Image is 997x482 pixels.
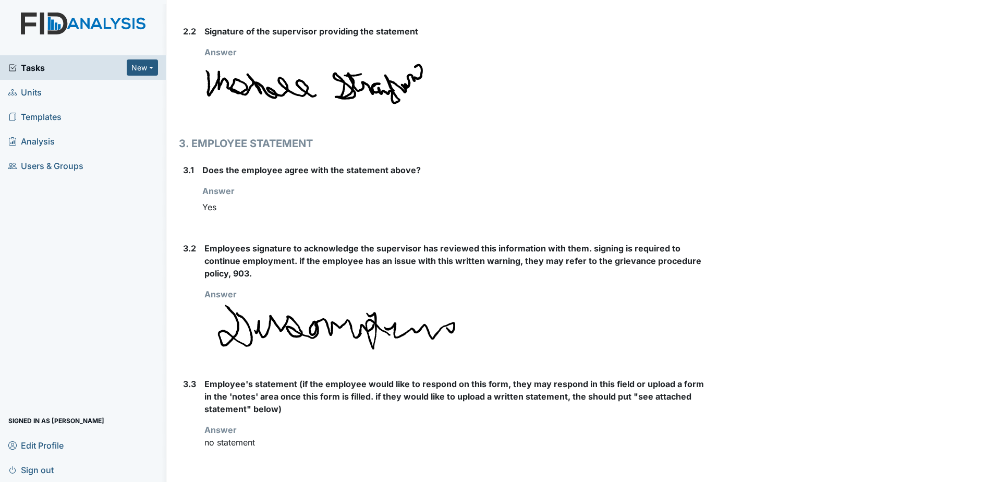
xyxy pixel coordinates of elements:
[8,413,104,429] span: Signed in as [PERSON_NAME]
[8,133,55,149] span: Analysis
[204,378,711,415] label: Employee's statement (if the employee would like to respond on this form, they may respond in thi...
[204,425,237,435] strong: Answer
[204,289,237,299] strong: Answer
[8,437,64,453] span: Edit Profile
[183,242,196,255] label: 3.2
[127,59,158,76] button: New
[204,436,711,449] p: no statement
[204,47,237,57] strong: Answer
[8,158,83,174] span: Users & Groups
[202,197,711,217] div: Yes
[204,242,711,280] label: Employees signature to acknowledge the supervisor has reviewed this information with them. signin...
[8,109,62,125] span: Templates
[8,462,54,478] span: Sign out
[8,62,127,74] a: Tasks
[179,136,711,151] h1: 3. EMPLOYEE STATEMENT
[202,186,235,196] strong: Answer
[183,164,194,176] label: 3.1
[204,25,418,38] label: Signature of the supervisor providing the statement
[204,58,517,111] img: AZkSbs6R9XH8AAAAAElFTkSuQmCC
[8,84,42,100] span: Units
[183,378,196,390] label: 3.3
[202,164,421,176] label: Does the employee agree with the statement above?
[183,25,196,38] label: 2.2
[204,300,517,353] img: LI1ACAiBfSIgBWuf6OvZQkAIHAoCKFU3NrO3bDoE192hJtccCl7qhxAQAnIRag4IASEgBISAEBACQmC3CMiCtVu89TQhIASEg...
